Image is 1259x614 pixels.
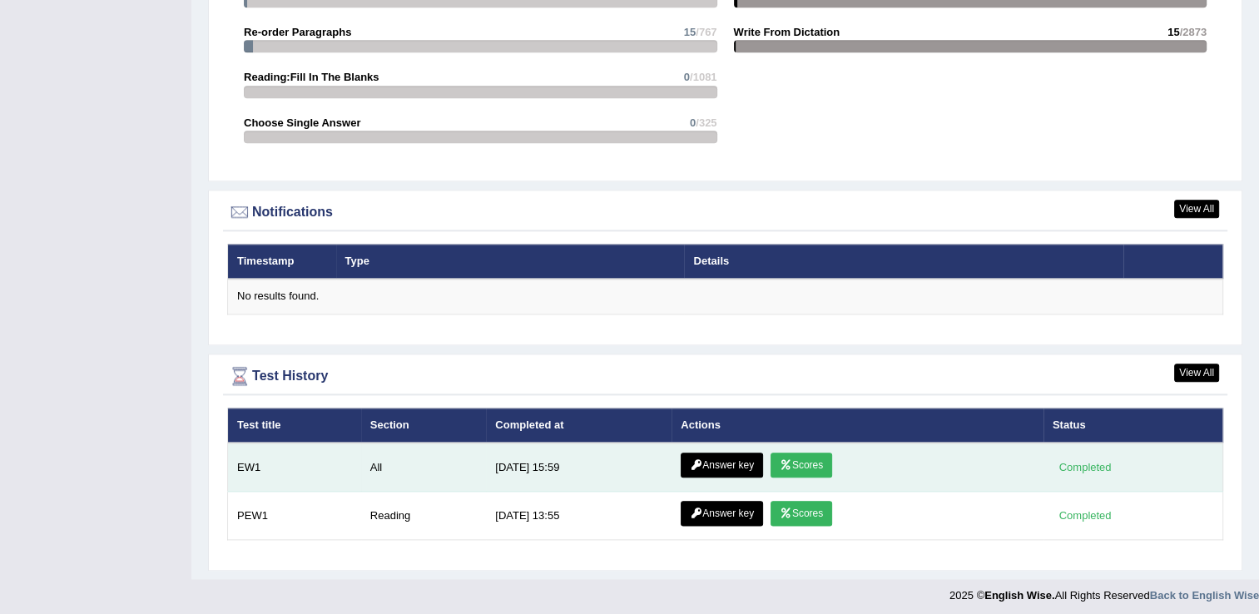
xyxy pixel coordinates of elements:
[984,589,1054,602] strong: English Wise.
[486,492,672,540] td: [DATE] 13:55
[690,71,717,83] span: /1081
[696,26,716,38] span: /767
[1053,507,1118,524] div: Completed
[361,492,486,540] td: Reading
[1053,458,1118,476] div: Completed
[771,501,832,526] a: Scores
[227,364,1223,389] div: Test History
[690,116,696,129] span: 0
[672,408,1043,443] th: Actions
[681,453,763,478] a: Answer key
[237,289,1213,305] div: No results found.
[244,71,379,83] strong: Reading:Fill In The Blanks
[228,244,336,279] th: Timestamp
[684,244,1123,279] th: Details
[361,443,486,492] td: All
[696,116,716,129] span: /325
[1179,26,1207,38] span: /2873
[228,408,361,443] th: Test title
[1174,200,1219,218] a: View All
[486,408,672,443] th: Completed at
[949,579,1259,603] div: 2025 © All Rights Reserved
[228,492,361,540] td: PEW1
[361,408,486,443] th: Section
[244,116,360,129] strong: Choose Single Answer
[227,200,1223,225] div: Notifications
[244,26,351,38] strong: Re-order Paragraphs
[1150,589,1259,602] a: Back to English Wise
[1167,26,1179,38] span: 15
[1174,364,1219,382] a: View All
[681,501,763,526] a: Answer key
[1043,408,1223,443] th: Status
[336,244,685,279] th: Type
[684,71,690,83] span: 0
[684,26,696,38] span: 15
[771,453,832,478] a: Scores
[734,26,840,38] strong: Write From Dictation
[486,443,672,492] td: [DATE] 15:59
[228,443,361,492] td: EW1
